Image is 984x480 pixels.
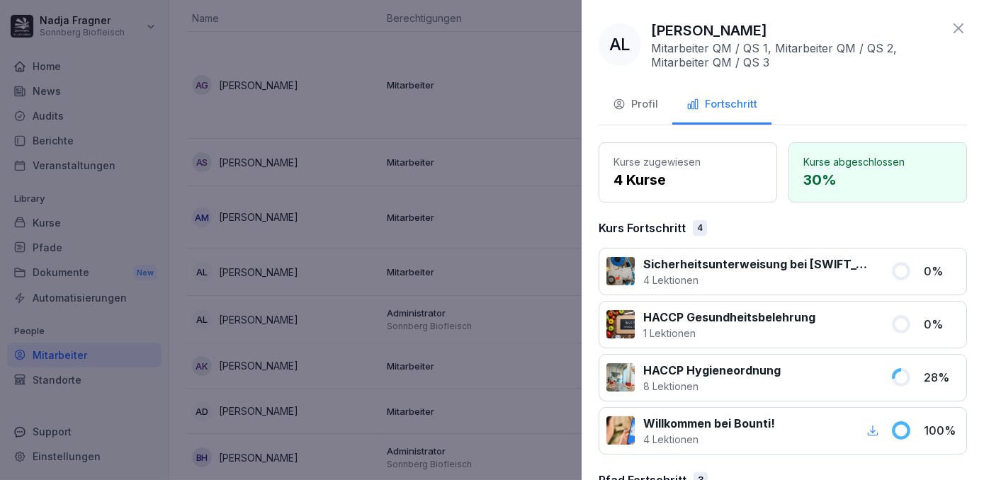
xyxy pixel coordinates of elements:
button: Profil [599,86,672,125]
p: 0 % [924,316,959,333]
p: HACCP Gesundheitsbelehrung [643,309,815,326]
p: 4 Kurse [613,169,762,190]
p: Kurs Fortschritt [599,219,686,236]
p: 0 % [924,263,959,280]
p: 100 % [924,422,959,439]
button: Fortschritt [672,86,771,125]
p: Sicherheitsunterweisung bei [SWIFT_CODE] [643,256,873,273]
p: Kurse zugewiesen [613,154,762,169]
p: Willkommen bei Bounti! [643,415,775,432]
p: HACCP Hygieneordnung [643,362,781,379]
p: 28 % [924,369,959,386]
div: Fortschritt [686,96,757,113]
p: 4 Lektionen [643,432,775,447]
p: Kurse abgeschlossen [803,154,952,169]
div: Profil [613,96,658,113]
div: AL [599,23,641,66]
p: 4 Lektionen [643,273,873,287]
p: [PERSON_NAME] [651,20,767,41]
p: Mitarbeiter QM / QS 1, Mitarbeiter QM / QS 2, Mitarbeiter QM / QS 3 [651,41,943,69]
p: 8 Lektionen [643,379,781,394]
div: 4 [693,220,707,236]
p: 1 Lektionen [643,326,815,341]
p: 30 % [803,169,952,190]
